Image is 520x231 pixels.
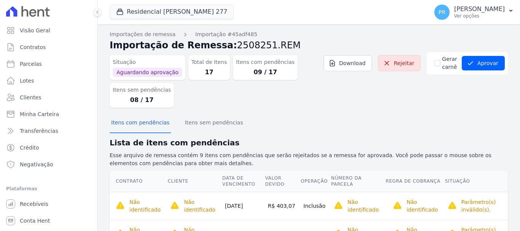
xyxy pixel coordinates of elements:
a: Crédito [3,140,94,155]
a: Conta Hent [3,213,94,228]
a: Minha Carteira [3,107,94,122]
p: Não identificado [184,198,219,213]
a: Download [324,55,372,71]
span: Aguardando aprovação [113,68,182,77]
p: Não identificado [348,198,382,213]
span: Lotes [20,77,34,84]
td: [DATE] [222,192,265,220]
label: Gerar carnê [442,55,457,71]
span: Minha Carteira [20,110,59,118]
a: Recebíveis [3,196,94,212]
span: PR [439,10,445,15]
button: PR [PERSON_NAME] Ver opções [428,2,520,23]
span: Clientes [20,94,41,101]
a: Parcelas [3,56,94,72]
dd: 09 / 17 [236,68,294,77]
th: Número da Parcela [331,170,385,192]
h2: Importação de Remessa: [110,38,508,52]
a: Contratos [3,40,94,55]
th: Data de Vencimento [222,170,265,192]
th: Cliente [167,170,222,192]
span: Contratos [20,43,46,51]
a: Clientes [3,90,94,105]
a: Importações de remessa [110,30,175,38]
p: Ver opções [454,13,505,19]
dt: Situação [113,58,182,66]
span: Transferências [20,127,58,135]
button: Itens sem pendências [183,113,244,133]
dt: Itens com pendências [236,58,294,66]
p: Não identificado [129,198,164,213]
dt: Total de Itens [191,58,227,66]
p: Esse arquivo de remessa contém 9 itens com pendências que serão rejeitados se a remessa for aprov... [110,151,508,167]
dt: Itens sem pendências [113,86,171,94]
a: Importação #45adf485 [195,30,257,38]
td: Inclusão [300,192,331,220]
p: Parâmetro(s) inválido(s). [461,198,505,213]
a: Lotes [3,73,94,88]
td: R$ 403,07 [265,192,301,220]
th: Situação [445,170,508,192]
h2: Lista de itens com pendências [110,137,508,148]
p: [PERSON_NAME] [454,5,505,13]
dd: 17 [191,68,227,77]
button: Residencial [PERSON_NAME] 277 [110,5,234,19]
span: Parcelas [20,60,42,68]
th: Contrato [110,170,167,192]
span: Recebíveis [20,200,48,208]
button: Aprovar [462,56,505,70]
th: Regra de Cobrança [385,170,444,192]
span: Negativação [20,161,53,168]
span: Conta Hent [20,217,50,225]
dd: 08 / 17 [113,96,171,105]
span: 2508251.REM [237,40,301,51]
a: Rejeitar [378,55,421,71]
th: Valor devido [265,170,301,192]
a: Transferências [3,123,94,139]
span: Visão Geral [20,27,50,34]
th: Operação [300,170,331,192]
span: Crédito [20,144,39,151]
button: Itens com pendências [110,113,171,133]
a: Negativação [3,157,94,172]
div: Plataformas [6,184,91,193]
nav: Breadcrumb [110,30,508,38]
p: Não identificado [407,198,441,213]
a: Visão Geral [3,23,94,38]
